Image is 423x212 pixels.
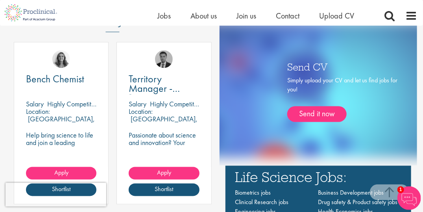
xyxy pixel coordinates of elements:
p: [GEOGRAPHIC_DATA], [GEOGRAPHIC_DATA] [26,115,95,131]
img: Carl Gbolade [155,50,173,68]
h3: Life Science Jobs: [235,170,402,184]
span: Location: [129,107,153,116]
a: Shortlist [129,184,199,196]
a: Contact [276,11,299,21]
span: Bench Chemist [26,72,84,86]
img: Jackie Cerchio [52,50,70,68]
div: Simply upload your CV and let us find jobs for you! [287,76,397,122]
a: About us [190,11,217,21]
a: Business Development jobs [318,189,384,197]
a: Biometrics jobs [235,189,271,197]
p: Passionate about science and innovation? Your dream sales job as Territory Manager awaits! [129,132,199,162]
a: Send it now [287,106,347,122]
span: Apply [54,169,68,177]
p: [GEOGRAPHIC_DATA], [GEOGRAPHIC_DATA] [129,115,198,131]
a: Drug safety & Product safety jobs [318,198,398,206]
h3: Send CV [287,62,397,72]
p: Highly Competitive [47,100,100,109]
p: Highly Competitive [150,100,202,109]
a: Jobs [157,11,171,21]
a: Join us [236,11,256,21]
a: Bench Chemist [26,74,96,84]
img: Chatbot [397,186,421,210]
a: Clinical Research jobs [235,198,289,206]
a: Apply [26,167,96,180]
p: Help bring science to life and join a leading pharmaceutical company to play a key role in delive... [26,132,96,184]
span: Territory Manager - [GEOGRAPHIC_DATA], [GEOGRAPHIC_DATA] [129,72,226,115]
a: Apply [129,167,199,180]
span: 1 [397,186,404,193]
span: Location: [26,107,50,116]
span: Apply [157,169,171,177]
span: Salary [129,100,146,109]
span: Salary [26,100,44,109]
iframe: reCAPTCHA [6,183,106,206]
a: Upload CV [319,11,354,21]
a: Territory Manager - [GEOGRAPHIC_DATA], [GEOGRAPHIC_DATA] [129,74,199,94]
